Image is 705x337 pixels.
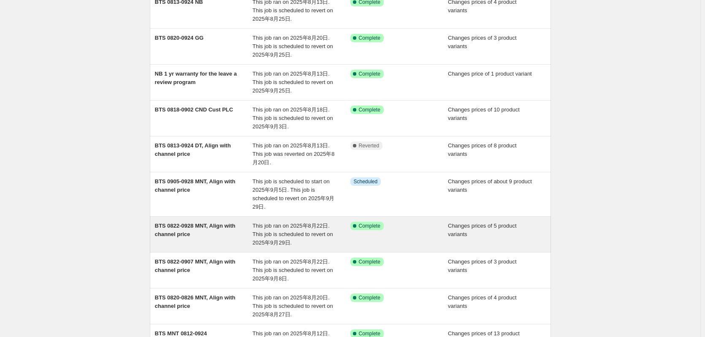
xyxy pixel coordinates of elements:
span: Changes prices of about 9 product variants [448,178,532,193]
span: Changes price of 1 product variant [448,71,532,77]
span: Complete [359,35,380,41]
span: This job is scheduled to start on 2025年9月5日. This job is scheduled to revert on 2025年9月29日. [252,178,334,210]
span: BTS 0820-0826 MNT, Align with channel price [155,294,236,309]
span: BTS 0820-0924 GG [155,35,204,41]
span: This job ran on 2025年8月18日. This job is scheduled to revert on 2025年9月3日. [252,106,333,130]
span: Complete [359,223,380,229]
span: Complete [359,294,380,301]
span: Scheduled [354,178,378,185]
span: Complete [359,106,380,113]
span: This job ran on 2025年8月22日. This job is scheduled to revert on 2025年9月29日. [252,223,333,246]
span: BTS 0822-0907 MNT, Align with channel price [155,258,236,273]
span: Changes prices of 5 product variants [448,223,517,237]
span: This job ran on 2025年8月13日. This job was reverted on 2025年8月20日. [252,142,334,166]
span: This job ran on 2025年8月20日. This job is scheduled to revert on 2025年8月27日. [252,294,333,318]
span: Reverted [359,142,380,149]
span: BTS 0813-0924 DT, Align with channel price [155,142,231,157]
span: BTS MNT 0812-0924 [155,330,207,337]
span: Changes prices of 8 product variants [448,142,517,157]
span: Changes prices of 3 product variants [448,35,517,49]
span: Changes prices of 3 product variants [448,258,517,273]
span: BTS 0822-0928 MNT, Align with channel price [155,223,236,237]
span: Changes prices of 4 product variants [448,294,517,309]
span: Complete [359,330,380,337]
span: This job ran on 2025年8月13日. This job is scheduled to revert on 2025年9月25日. [252,71,333,94]
span: Complete [359,71,380,77]
span: This job ran on 2025年8月22日. This job is scheduled to revert on 2025年9月8日. [252,258,333,282]
span: NB 1 yr warranty for the leave a review program [155,71,237,85]
span: BTS 0818-0902 CND Cust PLC [155,106,233,113]
span: Changes prices of 10 product variants [448,106,520,121]
span: This job ran on 2025年8月20日. This job is scheduled to revert on 2025年9月25日. [252,35,333,58]
span: Complete [359,258,380,265]
span: BTS 0905-0928 MNT, Align with channel price [155,178,236,193]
